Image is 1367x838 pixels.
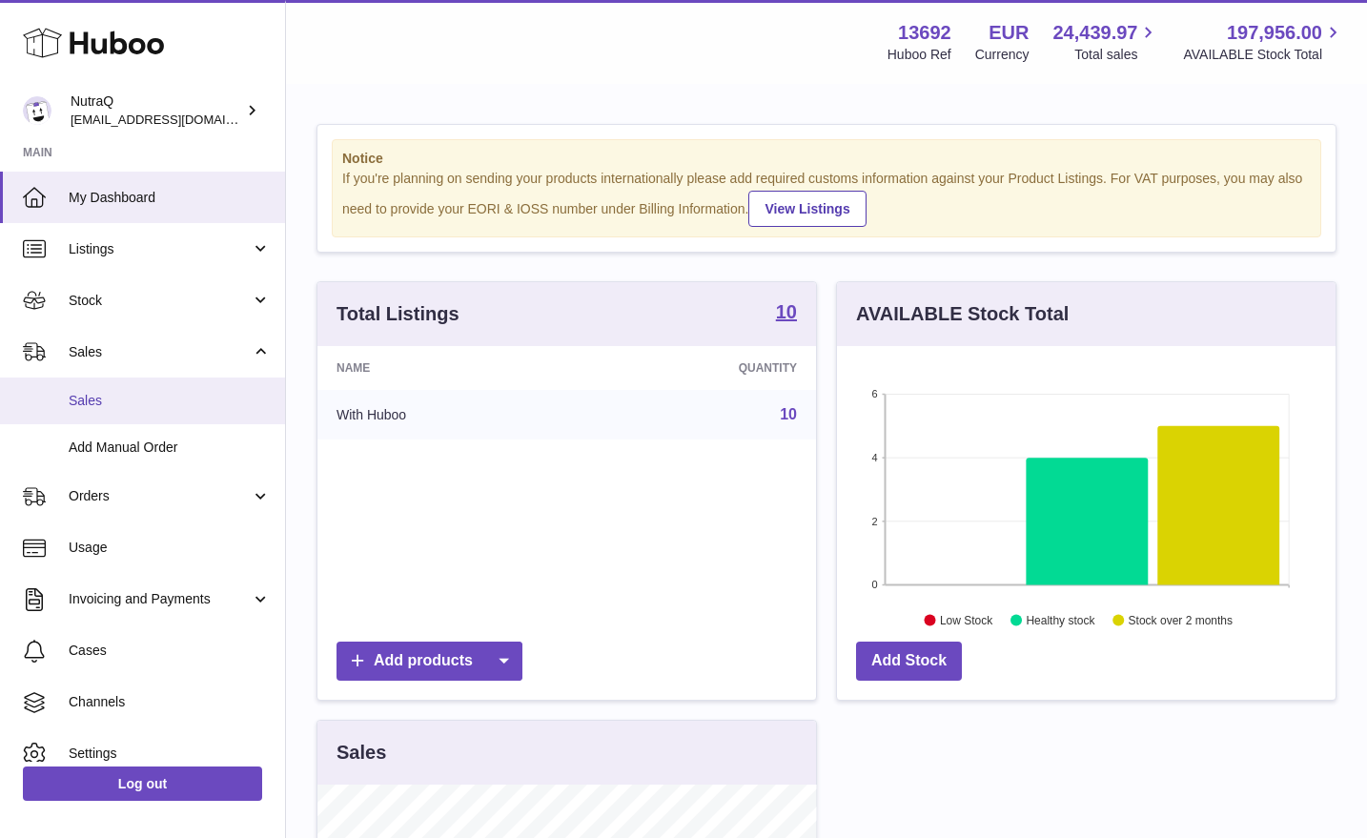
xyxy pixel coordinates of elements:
th: Name [317,346,581,390]
text: Low Stock [940,613,993,626]
text: 6 [871,388,877,399]
span: Listings [69,240,251,258]
span: Stock [69,292,251,310]
h3: AVAILABLE Stock Total [856,301,1069,327]
a: 197,956.00 AVAILABLE Stock Total [1183,20,1344,64]
div: Huboo Ref [888,46,951,64]
a: 10 [776,302,797,325]
a: View Listings [748,191,866,227]
text: Healthy stock [1026,613,1095,626]
text: 4 [871,452,877,463]
span: Sales [69,392,271,410]
strong: 13692 [898,20,951,46]
span: Total sales [1074,46,1159,64]
text: 0 [871,579,877,590]
strong: EUR [989,20,1029,46]
a: Log out [23,766,262,801]
strong: 10 [776,302,797,321]
a: 10 [780,406,797,422]
strong: Notice [342,150,1311,168]
img: log@nutraq.com [23,96,51,125]
th: Quantity [581,346,816,390]
a: Add Stock [856,642,962,681]
span: Usage [69,539,271,557]
span: Cases [69,642,271,660]
span: Settings [69,745,271,763]
span: Channels [69,693,271,711]
span: 197,956.00 [1227,20,1322,46]
div: If you're planning on sending your products internationally please add required customs informati... [342,170,1311,227]
span: 24,439.97 [1052,20,1137,46]
h3: Total Listings [337,301,459,327]
span: Invoicing and Payments [69,590,251,608]
div: NutraQ [71,92,242,129]
span: Sales [69,343,251,361]
text: Stock over 2 months [1129,613,1233,626]
h3: Sales [337,740,386,766]
span: [EMAIL_ADDRESS][DOMAIN_NAME] [71,112,280,127]
span: AVAILABLE Stock Total [1183,46,1344,64]
a: 24,439.97 Total sales [1052,20,1159,64]
span: Orders [69,487,251,505]
td: With Huboo [317,390,581,439]
text: 2 [871,515,877,526]
span: My Dashboard [69,189,271,207]
a: Add products [337,642,522,681]
span: Add Manual Order [69,439,271,457]
div: Currency [975,46,1030,64]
